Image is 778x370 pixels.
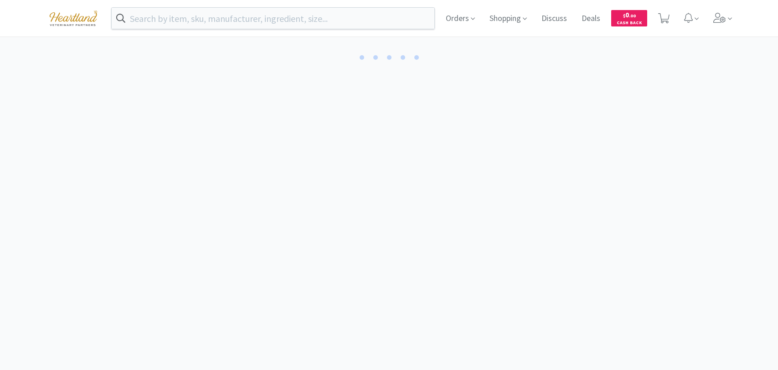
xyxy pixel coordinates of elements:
span: 0 [623,10,636,19]
span: $ [623,13,625,19]
a: Deals [578,15,604,23]
input: Search by item, sku, manufacturer, ingredient, size... [112,8,435,29]
img: cad7bdf275c640399d9c6e0c56f98fd2_10.png [43,5,104,31]
a: Discuss [538,15,571,23]
a: $0.00Cash Back [611,6,647,31]
span: Cash Back [617,21,642,26]
span: . 00 [629,13,636,19]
